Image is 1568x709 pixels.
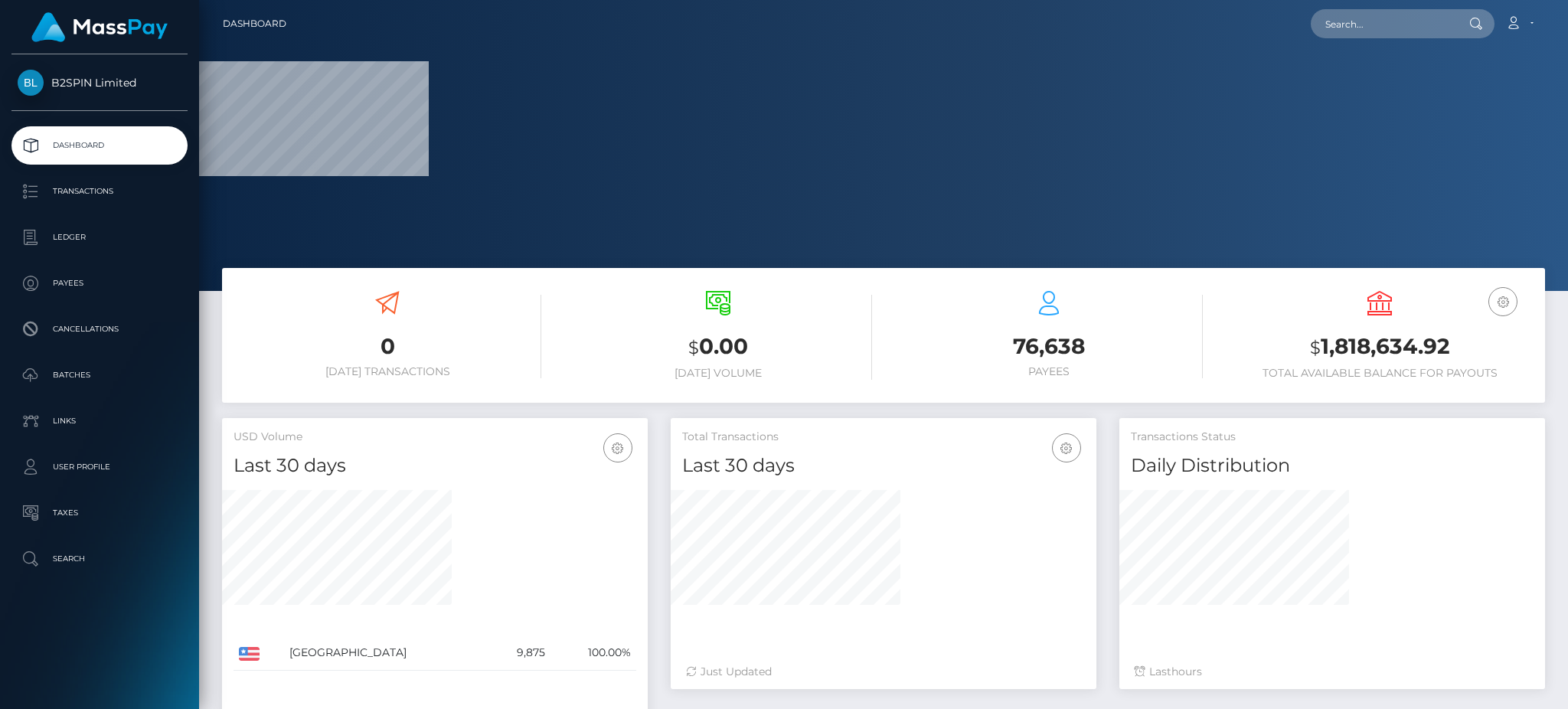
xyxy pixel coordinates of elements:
[488,635,551,671] td: 9,875
[688,337,699,358] small: $
[18,547,181,570] p: Search
[1310,337,1321,358] small: $
[234,430,636,445] h5: USD Volume
[550,635,636,671] td: 100.00%
[1135,664,1530,680] div: Last hours
[11,540,188,578] a: Search
[18,456,181,479] p: User Profile
[284,635,488,671] td: [GEOGRAPHIC_DATA]
[11,494,188,532] a: Taxes
[11,356,188,394] a: Batches
[18,70,44,96] img: B2SPIN Limited
[11,402,188,440] a: Links
[686,664,1081,680] div: Just Updated
[239,647,260,661] img: US.png
[18,364,181,387] p: Batches
[234,365,541,378] h6: [DATE] Transactions
[11,264,188,302] a: Payees
[1131,453,1534,479] h4: Daily Distribution
[895,332,1203,361] h3: 76,638
[234,453,636,479] h4: Last 30 days
[18,180,181,203] p: Transactions
[1311,9,1455,38] input: Search...
[18,410,181,433] p: Links
[11,172,188,211] a: Transactions
[1226,332,1534,363] h3: 1,818,634.92
[31,12,168,42] img: MassPay Logo
[1131,430,1534,445] h5: Transactions Status
[18,226,181,249] p: Ledger
[11,218,188,256] a: Ledger
[11,448,188,486] a: User Profile
[11,76,188,90] span: B2SPIN Limited
[223,8,286,40] a: Dashboard
[234,332,541,361] h3: 0
[1226,367,1534,380] h6: Total Available Balance for Payouts
[18,134,181,157] p: Dashboard
[18,318,181,341] p: Cancellations
[18,502,181,524] p: Taxes
[18,272,181,295] p: Payees
[564,332,872,363] h3: 0.00
[564,367,872,380] h6: [DATE] Volume
[682,430,1085,445] h5: Total Transactions
[11,310,188,348] a: Cancellations
[682,453,1085,479] h4: Last 30 days
[11,126,188,165] a: Dashboard
[895,365,1203,378] h6: Payees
